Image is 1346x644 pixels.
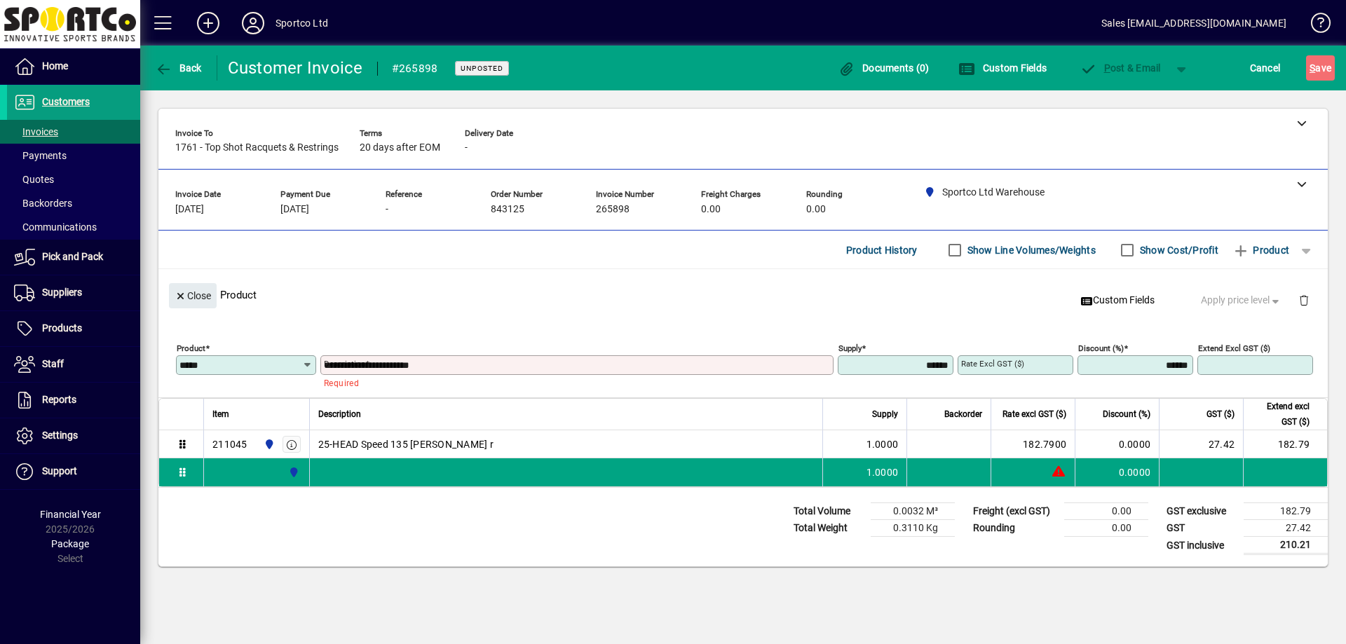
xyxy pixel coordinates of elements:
span: Payments [14,150,67,161]
td: Freight (excl GST) [966,503,1064,520]
span: Documents (0) [838,62,930,74]
span: Supply [872,406,898,422]
a: Pick and Pack [7,240,140,275]
a: Suppliers [7,275,140,310]
button: Close [169,283,217,308]
span: Discount (%) [1103,406,1150,422]
td: 27.42 [1244,520,1328,537]
span: Reports [42,394,76,405]
span: Custom Fields [958,62,1047,74]
div: Customer Invoice [228,57,363,79]
label: Show Cost/Profit [1137,243,1218,257]
a: Payments [7,144,140,167]
button: Back [151,55,205,81]
mat-label: Rate excl GST ($) [961,359,1024,369]
span: 20 days after EOM [360,142,440,153]
span: Unposted [461,64,503,73]
mat-label: Product [177,343,205,353]
span: Quotes [14,174,54,185]
span: S [1310,62,1315,74]
span: P [1104,62,1110,74]
mat-error: Required [324,375,822,390]
span: Cancel [1250,57,1281,79]
span: Communications [14,221,97,233]
td: 0.00 [1064,503,1148,520]
button: Custom Fields [955,55,1050,81]
span: Rate excl GST ($) [1002,406,1066,422]
td: 0.3110 Kg [871,520,955,537]
td: 210.21 [1244,537,1328,554]
span: Home [42,60,68,71]
span: Invoices [14,126,58,137]
span: Products [42,322,82,334]
span: [DATE] [280,204,309,215]
span: - [465,142,468,153]
td: Total Weight [787,520,871,537]
button: Profile [231,11,276,36]
button: Product History [841,238,923,263]
div: Product [158,269,1328,320]
app-page-header-button: Back [140,55,217,81]
span: 843125 [491,204,524,215]
span: Customers [42,96,90,107]
td: 0.00 [1064,520,1148,537]
td: Rounding [966,520,1064,537]
span: 1.0000 [866,465,899,479]
button: Save [1306,55,1335,81]
a: Backorders [7,191,140,215]
span: Sportco Ltd Warehouse [285,465,301,480]
span: 1.0000 [866,437,899,451]
a: Settings [7,418,140,453]
button: Add [186,11,231,36]
span: Apply price level [1201,293,1282,308]
span: Pick and Pack [42,251,103,262]
td: 27.42 [1159,430,1243,458]
mat-label: Description [324,359,365,369]
span: Product History [846,239,918,261]
td: 0.0032 M³ [871,503,955,520]
td: GST [1160,520,1244,537]
td: 182.79 [1243,430,1327,458]
td: Total Volume [787,503,871,520]
span: - [386,204,388,215]
div: Sportco Ltd [276,12,328,34]
div: #265898 [392,57,438,80]
mat-label: Discount (%) [1078,343,1124,353]
span: 1761 - Top Shot Racquets & Restrings [175,142,339,153]
mat-label: Supply [838,343,862,353]
label: Show Line Volumes/Weights [965,243,1096,257]
span: Description [318,406,361,422]
span: Financial Year [40,509,101,520]
span: ave [1310,57,1331,79]
div: 182.7900 [1000,437,1066,451]
app-page-header-button: Delete [1287,294,1321,306]
button: Documents (0) [835,55,933,81]
span: ost & Email [1080,62,1161,74]
a: Support [7,454,140,489]
a: Products [7,311,140,346]
button: Apply price level [1195,288,1288,313]
button: Cancel [1246,55,1284,81]
span: Package [51,538,89,549]
button: Delete [1287,283,1321,317]
td: 0.0000 [1075,430,1159,458]
span: GST ($) [1206,406,1235,422]
a: Knowledge Base [1300,3,1328,48]
span: Back [155,62,202,74]
span: Backorders [14,198,72,209]
span: 0.00 [806,204,826,215]
mat-label: Extend excl GST ($) [1198,343,1270,353]
a: Invoices [7,120,140,144]
a: Home [7,49,140,84]
span: Item [212,406,229,422]
app-page-header-button: Close [165,289,220,301]
span: [DATE] [175,204,204,215]
span: Sportco Ltd Warehouse [260,437,276,452]
td: 182.79 [1244,503,1328,520]
span: Staff [42,358,64,369]
a: Staff [7,347,140,382]
span: Settings [42,430,78,441]
button: Post & Email [1073,55,1168,81]
a: Reports [7,383,140,418]
span: Backorder [944,406,982,422]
